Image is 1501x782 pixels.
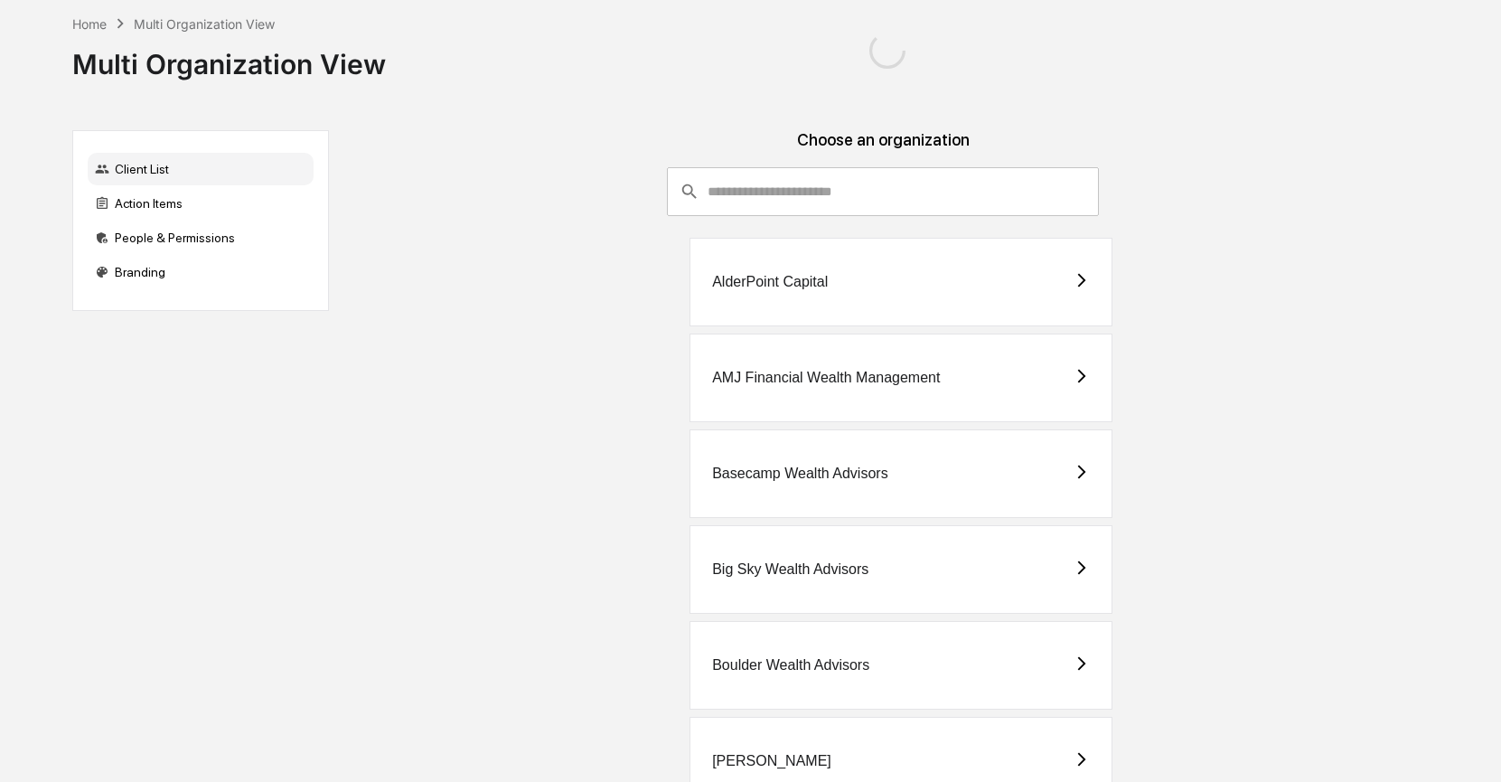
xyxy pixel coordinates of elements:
div: Action Items [88,187,314,220]
div: Big Sky Wealth Advisors [712,561,868,578]
div: consultant-dashboard__filter-organizations-search-bar [667,167,1099,216]
div: [PERSON_NAME] [712,753,831,769]
div: Choose an organization [343,130,1423,167]
div: Multi Organization View [72,33,386,80]
div: Boulder Wealth Advisors [712,657,869,674]
div: AlderPoint Capital [712,274,828,290]
div: People & Permissions [88,221,314,254]
div: Home [72,16,107,32]
div: Client List [88,153,314,185]
div: Multi Organization View [134,16,275,32]
div: Branding [88,256,314,288]
div: AMJ Financial Wealth Management [712,370,940,386]
div: Basecamp Wealth Advisors [712,466,887,482]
